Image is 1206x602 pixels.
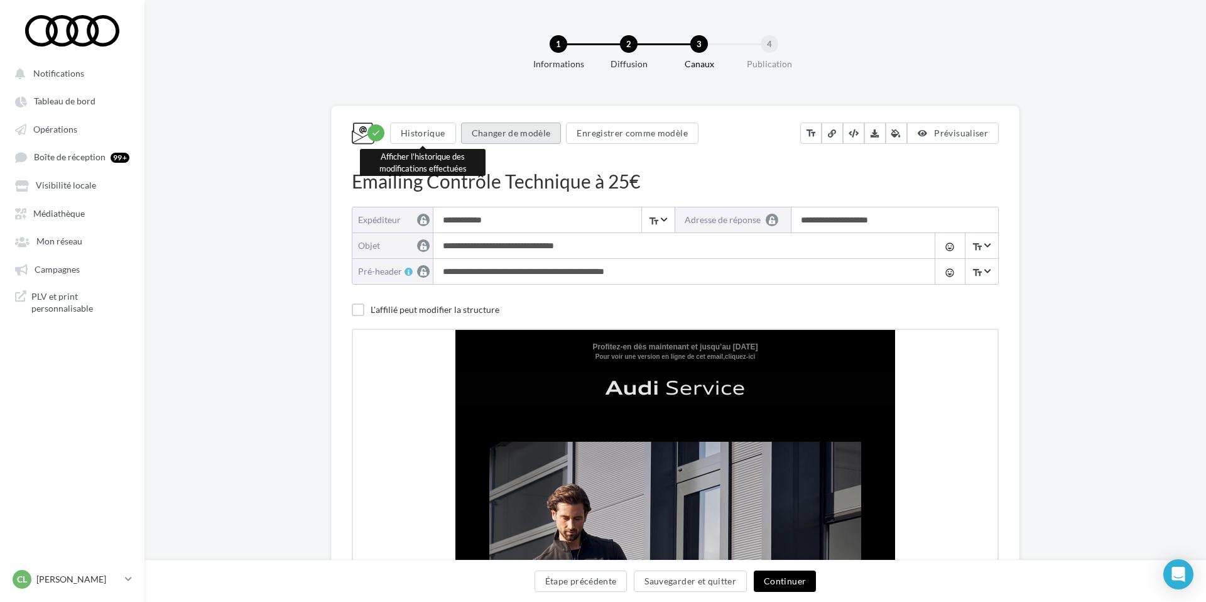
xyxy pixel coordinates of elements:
p: [PERSON_NAME] [36,573,120,586]
div: Informations [518,58,599,70]
img: Audi Service [102,41,542,74]
span: Cl [17,573,27,586]
a: Campagnes [8,258,137,280]
div: Canaux [659,58,739,70]
button: Enregistrer comme modèle [566,123,698,144]
div: 3 [690,35,708,53]
span: Select box activate [965,233,997,258]
a: Mon réseau [8,229,137,252]
i: tag_faces [945,268,955,278]
button: Continuer [754,571,816,592]
button: Étape précédente [535,571,627,592]
span: PLV et print personnalisable [31,290,129,315]
span: Select box activate [641,207,674,233]
span: Select box activate [965,259,997,284]
i: text_fields [805,127,817,140]
span: Médiathèque [33,208,85,219]
button: tag_faces [935,259,964,284]
div: Diffusion [589,58,669,70]
a: Opérations [8,118,137,140]
div: Afficher l'historique des modifications effectuées [360,149,486,176]
div: 4 [761,35,778,53]
a: Cl [PERSON_NAME] [10,567,134,591]
font: Pour voir une version en ligne de cet email, [242,23,403,30]
a: PLV et print personnalisable [8,285,137,320]
button: text_fields [800,123,822,144]
i: tag_faces [945,242,955,252]
i: text_fields [972,266,983,279]
button: tag_faces [935,233,964,258]
a: Boîte de réception 99+ [8,145,137,168]
div: objet [358,239,423,251]
span: Notifications [33,68,84,79]
a: Visibilité locale [8,173,137,196]
button: Sauvegarder et quitter [634,571,747,592]
div: Pré-header [358,265,433,277]
div: 2 [620,35,638,53]
div: Modifications enregistrées [367,124,384,141]
label: Adresse de réponse [675,207,791,233]
span: Tableau de bord [34,96,95,107]
button: Notifications [8,62,132,84]
span: Prévisualiser [934,128,988,138]
div: 99+ [111,153,129,163]
a: Médiathèque [8,202,137,224]
button: Historique [390,123,456,144]
label: L'affilié peut modifier la structure [352,304,499,315]
a: cliquez-ici [372,23,402,30]
i: text_fields [648,215,660,227]
div: Expéditeur [358,214,423,226]
span: Campagnes [35,264,80,275]
span: Boîte de réception [34,152,106,163]
div: Emailing Contrôle Technique à 25€ [352,168,999,194]
i: text_fields [972,241,983,253]
i: check [371,128,381,138]
a: Tableau de bord [8,89,137,112]
button: Prévisualiser [907,123,999,144]
span: Visibilité locale [36,180,96,191]
span: Opérations [33,124,77,134]
b: Profitez-en dès maintenant et jusqu’au [DATE] [239,13,405,21]
button: Changer de modèle [461,123,562,144]
div: Open Intercom Messenger [1163,559,1193,589]
div: 1 [550,35,567,53]
span: Mon réseau [36,236,82,247]
div: Publication [729,58,810,70]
